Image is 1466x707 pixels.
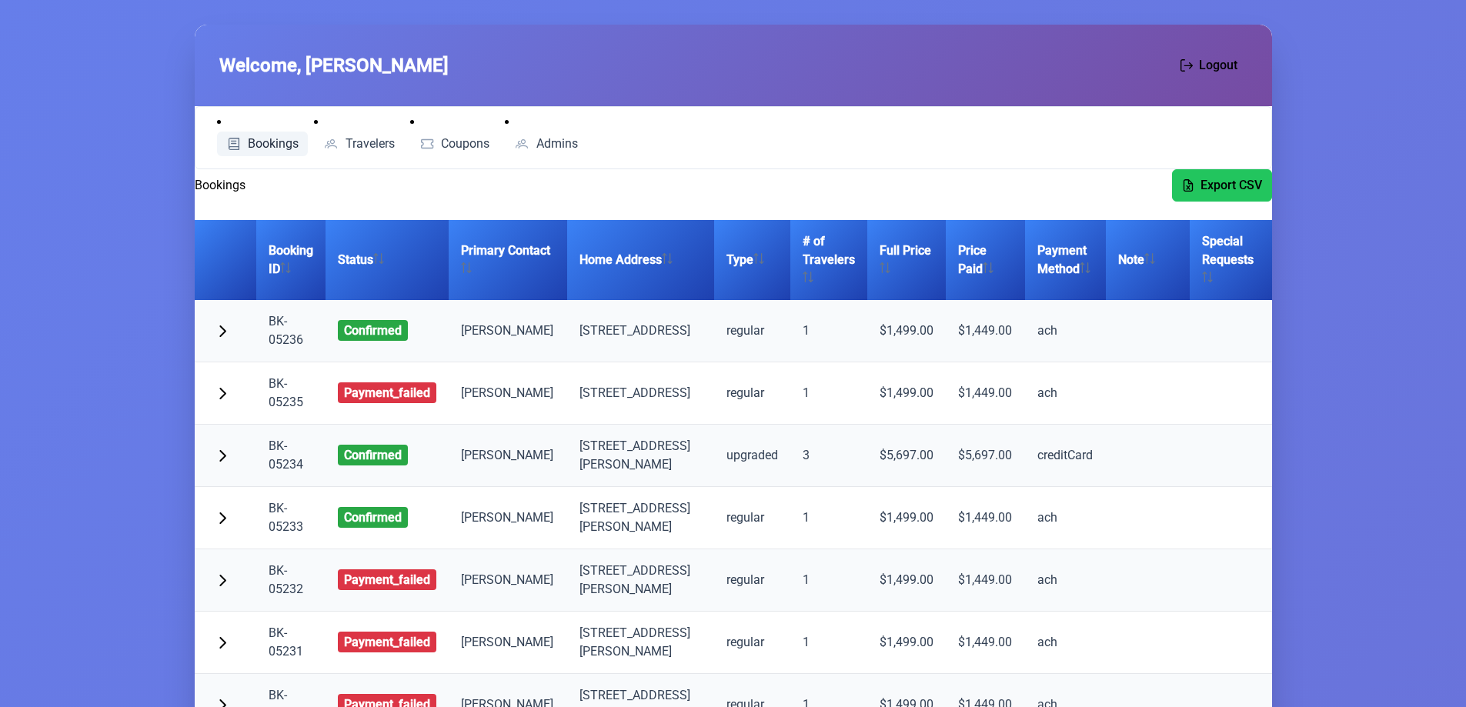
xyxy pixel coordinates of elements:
[449,300,567,362] td: [PERSON_NAME]
[1025,300,1106,362] td: ach
[314,113,404,156] li: Travelers
[1201,176,1262,195] span: Export CSV
[449,612,567,674] td: [PERSON_NAME]
[338,382,436,403] span: payment_failed
[790,362,868,425] td: 1
[1172,169,1272,202] button: Export CSV
[449,362,567,425] td: [PERSON_NAME]
[867,220,946,300] th: Full Price
[867,300,946,362] td: $1,499.00
[946,300,1024,362] td: $1,449.00
[1025,220,1106,300] th: Payment Method
[567,300,713,362] td: [STREET_ADDRESS]
[338,632,436,652] span: payment_failed
[867,362,946,425] td: $1,499.00
[505,132,587,156] a: Admins
[338,569,436,590] span: payment_failed
[946,362,1024,425] td: $1,449.00
[449,425,567,487] td: [PERSON_NAME]
[567,220,713,300] th: Home Address
[219,52,449,79] span: Welcome, [PERSON_NAME]
[867,549,946,612] td: $1,499.00
[1025,425,1106,487] td: creditCard
[790,487,868,549] td: 1
[867,425,946,487] td: $5,697.00
[410,132,499,156] a: Coupons
[536,138,578,150] span: Admins
[1025,362,1106,425] td: ach
[714,300,790,362] td: regular
[1199,56,1237,75] span: Logout
[269,439,303,472] a: BK-05234
[326,220,449,300] th: Status
[217,132,309,156] a: Bookings
[946,487,1024,549] td: $1,449.00
[217,113,309,156] li: Bookings
[505,113,587,156] li: Admins
[946,612,1024,674] td: $1,449.00
[449,549,567,612] td: [PERSON_NAME]
[567,487,713,549] td: [STREET_ADDRESS][PERSON_NAME]
[790,425,868,487] td: 3
[410,113,499,156] li: Coupons
[338,445,408,465] span: confirmed
[567,362,713,425] td: [STREET_ADDRESS]
[1170,49,1247,82] button: Logout
[714,425,790,487] td: upgraded
[790,300,868,362] td: 1
[714,612,790,674] td: regular
[567,549,713,612] td: [STREET_ADDRESS][PERSON_NAME]
[195,176,245,195] h2: Bookings
[946,425,1024,487] td: $5,697.00
[790,549,868,612] td: 1
[338,507,408,528] span: confirmed
[1025,487,1106,549] td: ach
[714,220,790,300] th: Type
[449,487,567,549] td: [PERSON_NAME]
[714,549,790,612] td: regular
[714,362,790,425] td: regular
[946,220,1024,300] th: Price Paid
[346,138,395,150] span: Travelers
[790,220,868,300] th: # of Travelers
[269,501,303,534] a: BK-05233
[1025,549,1106,612] td: ach
[714,487,790,549] td: regular
[314,132,404,156] a: Travelers
[946,549,1024,612] td: $1,449.00
[248,138,299,150] span: Bookings
[269,314,303,347] a: BK-05236
[567,425,713,487] td: [STREET_ADDRESS] [PERSON_NAME]
[790,612,868,674] td: 1
[867,487,946,549] td: $1,499.00
[449,220,567,300] th: Primary Contact
[1190,220,1272,300] th: Special Requests
[867,612,946,674] td: $1,499.00
[269,376,303,409] a: BK-05235
[269,625,303,659] a: BK-05231
[1025,612,1106,674] td: ach
[441,138,489,150] span: Coupons
[256,220,326,300] th: Booking ID
[269,563,303,596] a: BK-05232
[338,320,408,341] span: confirmed
[1106,220,1190,300] th: Note
[567,612,713,674] td: [STREET_ADDRESS][PERSON_NAME]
